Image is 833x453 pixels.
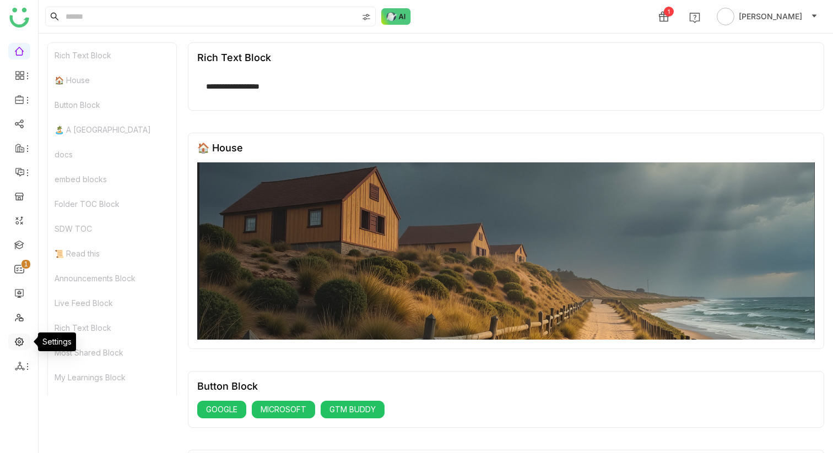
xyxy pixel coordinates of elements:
span: MICROSOFT [261,403,306,416]
div: Settings [38,332,76,351]
button: GTM BUDDY [321,401,385,418]
div: 🏝️ A [GEOGRAPHIC_DATA] [48,117,176,142]
button: MICROSOFT [252,401,315,418]
img: logo [9,8,29,28]
img: help.svg [689,12,700,23]
div: 🏠 House [48,68,176,92]
div: 1 [664,7,674,17]
div: Rich Text Block [197,52,271,63]
div: Live Feed Block [48,291,176,315]
div: Button Block [48,92,176,117]
div: My Stats Block [48,390,176,414]
button: [PERSON_NAME] [715,8,820,25]
div: Most Shared Block [48,340,176,365]
div: 🏠 House [197,142,243,154]
img: ask-buddy-normal.svg [381,8,411,25]
div: embed blocks [48,167,176,192]
div: Rich Text Block [48,315,176,340]
div: docs [48,142,176,167]
div: Rich Text Block [48,43,176,68]
span: [PERSON_NAME] [739,10,802,23]
div: My Learnings Block [48,365,176,390]
button: GOOGLE [197,401,246,418]
img: avatar [717,8,734,25]
img: 68553b2292361c547d91f02a [197,162,815,340]
div: SDW TOC [48,216,176,241]
div: 📜 Read this [48,241,176,266]
div: Button Block [197,380,258,392]
p: 1 [24,259,28,270]
span: GOOGLE [206,403,237,416]
div: Folder TOC Block [48,192,176,216]
div: Announcements Block [48,266,176,291]
img: search-type.svg [362,13,371,21]
nz-badge-sup: 1 [21,260,30,269]
span: GTM BUDDY [329,403,376,416]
